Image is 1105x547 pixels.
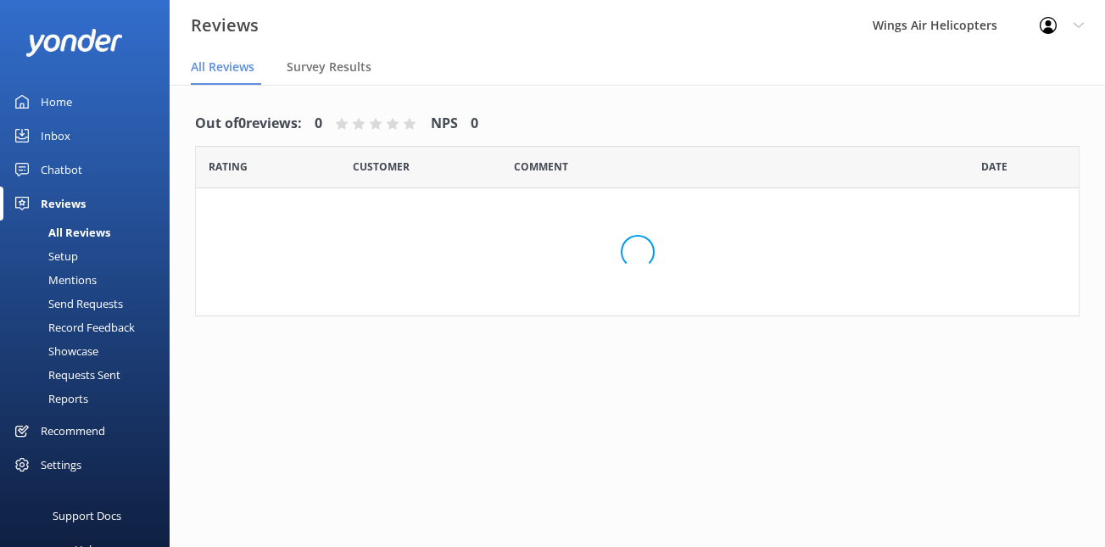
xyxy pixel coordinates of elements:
[10,387,88,410] div: Reports
[41,448,81,482] div: Settings
[353,159,410,175] span: Date
[195,113,302,135] h4: Out of 0 reviews:
[10,220,170,244] a: All Reviews
[10,244,170,268] a: Setup
[10,315,135,339] div: Record Feedback
[41,187,86,220] div: Reviews
[10,244,78,268] div: Setup
[10,339,98,363] div: Showcase
[10,387,170,410] a: Reports
[10,363,170,387] a: Requests Sent
[25,29,123,57] img: yonder-white-logo.png
[981,159,1007,175] span: Date
[10,292,170,315] a: Send Requests
[10,339,170,363] a: Showcase
[431,113,458,135] h4: NPS
[10,315,170,339] a: Record Feedback
[10,363,120,387] div: Requests Sent
[10,268,170,292] a: Mentions
[315,113,322,135] h4: 0
[514,159,568,175] span: Question
[471,113,478,135] h4: 0
[53,499,121,533] div: Support Docs
[287,59,371,75] span: Survey Results
[10,292,123,315] div: Send Requests
[191,59,254,75] span: All Reviews
[41,119,70,153] div: Inbox
[41,85,72,119] div: Home
[41,153,82,187] div: Chatbot
[41,414,105,448] div: Recommend
[10,220,110,244] div: All Reviews
[10,268,97,292] div: Mentions
[191,12,259,39] h3: Reviews
[209,159,248,175] span: Date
